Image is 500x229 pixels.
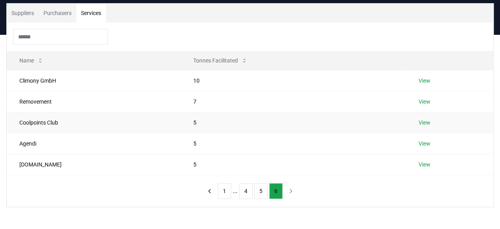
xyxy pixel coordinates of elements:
[203,183,216,199] button: previous page
[181,133,406,154] td: 5
[419,119,430,127] a: View
[181,154,406,175] td: 5
[239,183,253,199] button: 4
[233,186,238,196] li: ...
[7,91,181,112] td: Removement
[7,112,181,133] td: Coolpoints Club
[76,4,106,23] button: Services
[419,77,430,85] a: View
[181,70,406,91] td: 10
[13,53,50,68] button: Name
[181,112,406,133] td: 5
[254,183,268,199] button: 5
[419,98,430,106] a: View
[7,70,181,91] td: Climony GmbH
[39,4,76,23] button: Purchasers
[419,161,430,168] a: View
[181,91,406,112] td: 7
[187,53,254,68] button: Tonnes Facilitated
[419,140,430,148] a: View
[269,183,283,199] button: 6
[7,154,181,175] td: [DOMAIN_NAME]
[7,4,39,23] button: Suppliers
[7,133,181,154] td: Agendi
[218,183,231,199] button: 1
